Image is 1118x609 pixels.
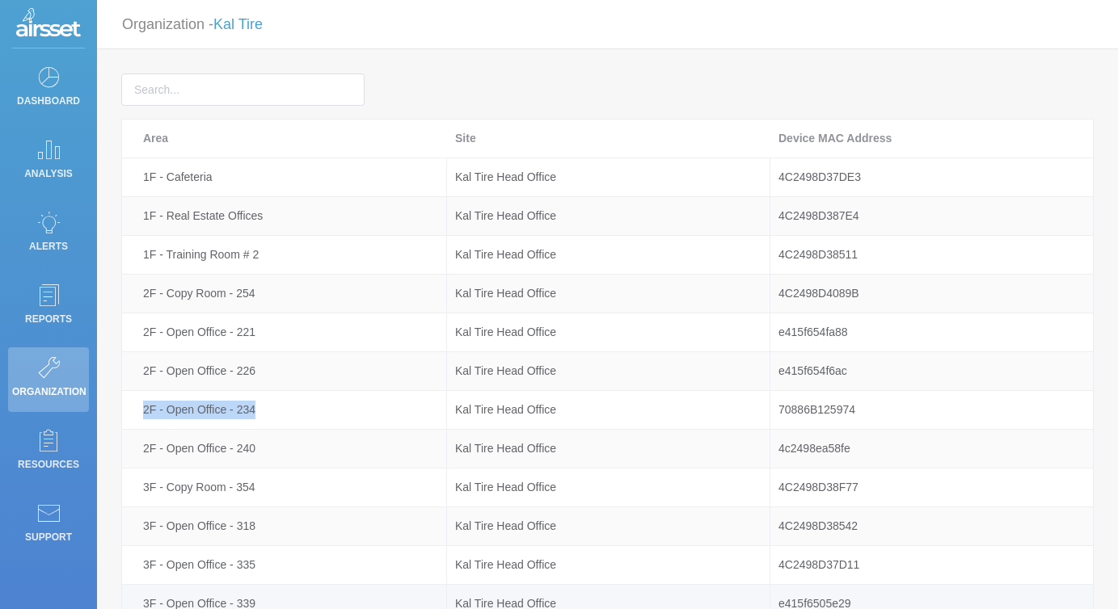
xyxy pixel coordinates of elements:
div: Kal Tire Head Office [447,207,770,225]
a: Dashboard [8,57,89,121]
input: Search... [121,73,365,106]
div: 1F - Real Estate Offices [135,207,446,225]
div: 2F - Open Office - 226 [135,362,446,380]
p: Analysis [12,162,85,186]
a: Support [8,493,89,557]
a: Reports [8,275,89,339]
p: Resources [12,452,85,477]
div: 4C2498D4089B [770,284,1093,303]
div: 4C2498D38511 [770,246,1093,264]
div: Device MAC Address [770,129,1094,148]
div: Kal Tire Head Office [447,323,770,342]
div: Kal Tire Head Office [447,556,770,574]
p: Alerts [12,234,85,258]
div: Kal Tire Head Office [447,401,770,419]
div: 3F - Open Office - 318 [135,517,446,535]
div: 2F - Open Office - 221 [135,323,446,342]
div: 4C2498D37D11 [770,556,1093,574]
p: Support [12,525,85,549]
div: 2F - Copy Room - 254 [135,284,446,303]
div: Site [447,129,770,148]
div: Kal Tire Head Office [447,478,770,497]
div: Kal Tire Head Office [447,246,770,264]
div: 1F - Training Room # 2 [135,246,446,264]
div: 2F - Open Office - 234 [135,401,446,419]
div: Kal Tire Head Office [447,439,770,458]
div: 4C2498D38542 [770,517,1093,535]
div: 4C2498D37DE3 [770,168,1093,187]
a: Kal Tire [213,16,263,32]
div: Kal Tire Head Office [447,168,770,187]
div: Kal Tire Head Office [447,284,770,303]
img: Logo [16,8,81,40]
div: 2F - Open Office - 240 [135,439,446,458]
div: Kal Tire Head Office [447,517,770,535]
div: 70886B125974 [770,401,1093,419]
a: Organization [8,347,89,412]
a: Alerts [8,202,89,267]
div: 4c2498ea58fe [770,439,1093,458]
div: e415f654f6ac [770,362,1093,380]
p: Dashboard [12,89,85,113]
div: 4C2498D387E4 [770,207,1093,225]
div: 1F - Cafeteria [135,168,446,187]
div: Area [135,129,447,148]
p: Organization [12,380,85,404]
div: Kal Tire Head Office [447,362,770,380]
a: Resources [8,420,89,485]
div: 3F - Open Office - 335 [135,556,446,574]
div: e415f654fa88 [770,323,1093,342]
p: Organization - [122,10,263,40]
a: Analysis [8,129,89,194]
div: 4C2498D38F77 [770,478,1093,497]
p: Reports [12,307,85,331]
div: 3F - Copy Room - 354 [135,478,446,497]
